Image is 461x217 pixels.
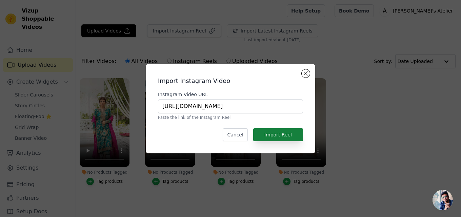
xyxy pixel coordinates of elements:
button: Import Reel [253,128,303,141]
button: Cancel [223,128,247,141]
a: Open chat [433,190,453,210]
p: Paste the link of the Instagram Reel [158,115,303,120]
label: Instagram Video URL [158,91,303,98]
input: https://www.instagram.com/reel/ABC123/ [158,99,303,113]
button: Close modal [302,69,310,78]
h2: Import Instagram Video [158,76,303,86]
